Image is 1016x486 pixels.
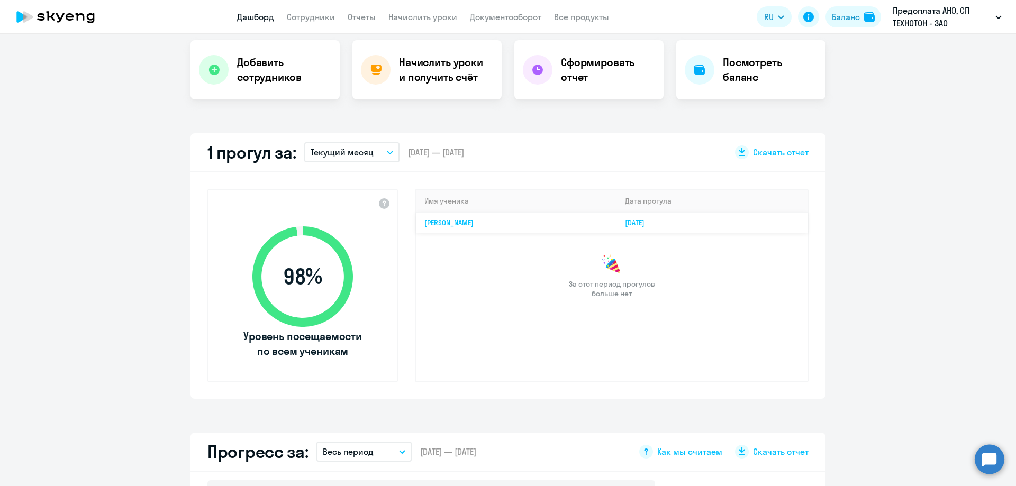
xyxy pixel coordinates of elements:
img: congrats [601,254,622,275]
span: Уровень посещаемости по всем ученикам [242,329,364,359]
a: Начислить уроки [388,12,457,22]
div: Баланс [832,11,860,23]
span: Скачать отчет [753,446,809,457]
button: Балансbalance [825,6,881,27]
h4: Сформировать отчет [561,55,655,85]
span: Как мы считаем [657,446,722,457]
p: Весь период [323,445,374,458]
h4: Добавить сотрудников [237,55,331,85]
a: Сотрудники [287,12,335,22]
h4: Начислить уроки и получить счёт [399,55,491,85]
h2: Прогресс за: [207,441,308,462]
th: Имя ученика [416,190,616,212]
span: RU [764,11,774,23]
span: За этот период прогулов больше нет [567,279,656,298]
img: balance [864,12,875,22]
span: Скачать отчет [753,146,809,158]
a: Документооборот [470,12,541,22]
span: 98 % [242,264,364,289]
p: Предоплата АНО, СП ТЕХНОТОН - ЗАО [893,4,991,30]
a: Все продукты [554,12,609,22]
h2: 1 прогул за: [207,142,296,163]
button: Предоплата АНО, СП ТЕХНОТОН - ЗАО [887,4,1007,30]
p: Текущий месяц [311,146,374,159]
span: [DATE] — [DATE] [420,446,476,457]
span: [DATE] — [DATE] [408,146,464,158]
a: Дашборд [237,12,274,22]
button: Текущий месяц [304,142,400,162]
a: Отчеты [348,12,376,22]
button: RU [757,6,792,27]
th: Дата прогула [616,190,808,212]
button: Весь период [316,442,412,462]
h4: Посмотреть баланс [723,55,817,85]
a: [PERSON_NAME] [424,218,474,227]
a: [DATE] [625,218,653,227]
